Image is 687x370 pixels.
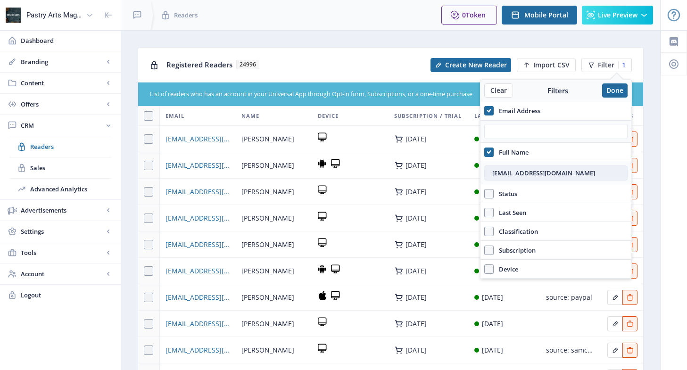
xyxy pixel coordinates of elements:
a: Sales [9,157,111,178]
button: Clear [484,83,513,98]
span: Last Seen [474,110,505,122]
a: Edit page [622,318,637,327]
div: source: paypal [546,292,593,303]
a: [EMAIL_ADDRESS][DOMAIN_NAME] [166,133,231,145]
span: [PERSON_NAME] [241,345,294,356]
div: 1 [618,61,626,69]
div: source: samcart-purchase [546,345,593,356]
span: Filter [598,61,614,69]
span: Settings [21,227,104,236]
a: [EMAIL_ADDRESS][DOMAIN_NAME] [166,292,231,303]
span: [PERSON_NAME] [241,160,294,171]
span: Email Address [494,105,540,116]
span: [PERSON_NAME] [241,318,294,329]
a: [EMAIL_ADDRESS][DOMAIN_NAME] [166,345,231,356]
a: [EMAIL_ADDRESS][DOMAIN_NAME] [166,213,231,224]
a: [EMAIL_ADDRESS][DOMAIN_NAME] [166,265,231,277]
span: Dashboard [21,36,113,45]
button: Import CSV [517,58,576,72]
button: Filter1 [581,58,632,72]
span: Device [318,110,339,122]
span: Name [241,110,259,122]
span: [PERSON_NAME] [241,213,294,224]
div: Pastry Arts Magazine [26,5,82,25]
a: Edit page [607,318,622,327]
span: Tools [21,248,104,257]
a: [EMAIL_ADDRESS][DOMAIN_NAME] [166,239,231,250]
span: Subscription / Trial [394,110,462,122]
span: Subscription [494,245,536,256]
span: [PERSON_NAME] [241,133,294,145]
span: Logout [21,290,113,300]
a: New page [511,58,576,72]
span: Sales [30,163,111,173]
span: Mobile Portal [524,11,568,19]
div: [DATE] [482,292,503,303]
div: [DATE] [406,135,427,143]
a: Advanced Analytics [9,179,111,199]
span: Email [166,110,184,122]
span: [PERSON_NAME] [241,186,294,197]
span: Offers [21,99,104,109]
span: [PERSON_NAME] [241,265,294,277]
div: Filters [513,86,602,95]
button: Mobile Portal [502,6,577,25]
span: Classification [494,226,538,237]
span: Content [21,78,104,88]
span: Readers [174,10,198,20]
a: Edit page [622,345,637,354]
span: Advanced Analytics [30,184,111,194]
span: Advertisements [21,206,104,215]
a: [EMAIL_ADDRESS][DOMAIN_NAME] [166,318,231,329]
span: Full Name [494,147,529,158]
span: 24996 [236,60,259,69]
span: Live Preview [598,11,637,19]
span: Status [494,188,517,199]
span: Device [494,263,518,275]
a: Edit page [607,292,622,301]
span: CRM [21,121,104,130]
a: Edit page [622,292,637,301]
span: Branding [21,57,104,66]
img: properties.app_icon.png [6,8,21,23]
div: [DATE] [406,241,427,248]
div: [DATE] [406,320,427,328]
div: [DATE] [406,294,427,301]
button: Done [602,83,628,98]
span: [PERSON_NAME] [241,239,294,250]
div: [DATE] [406,188,427,196]
div: [DATE] [406,162,427,169]
a: Edit page [607,345,622,354]
span: Account [21,269,104,279]
span: Last Seen [494,207,526,218]
span: Create New Reader [445,61,507,69]
div: [DATE] [406,214,427,222]
span: Registered Readers [166,60,232,69]
div: [DATE] [406,267,427,275]
div: [DATE] [482,318,503,329]
a: Readers [9,136,111,157]
a: [EMAIL_ADDRESS][DOMAIN_NAME] [166,160,231,171]
div: List of readers who has an account in your Universal App through Opt-in form, Subscriptions, or a... [150,90,575,99]
span: Token [466,10,486,19]
button: Live Preview [582,6,653,25]
span: Readers [30,142,111,151]
a: New page [425,58,511,72]
button: Create New Reader [430,58,511,72]
span: [PERSON_NAME] [241,292,294,303]
div: [DATE] [482,345,503,356]
span: Import CSV [533,61,570,69]
a: [EMAIL_ADDRESS][PERSON_NAME][DOMAIN_NAME] [166,186,231,197]
div: [DATE] [406,346,427,354]
button: 0Token [441,6,497,25]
